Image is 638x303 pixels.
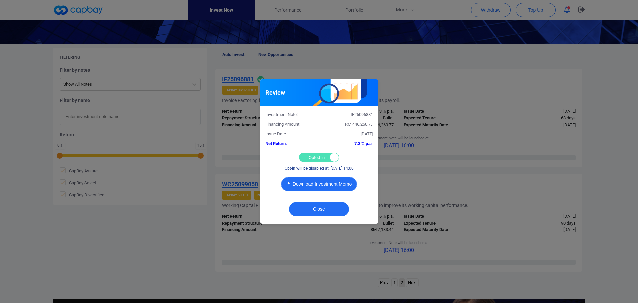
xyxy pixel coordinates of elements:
button: Download Investment Memo [281,177,357,191]
span: RM 446,260.77 [345,122,373,127]
button: Close [289,202,349,216]
h5: Review [266,89,285,97]
div: 7.3 % p.a. [319,140,378,147]
div: Net Return: [261,140,319,147]
div: Investment Note: [261,111,319,118]
div: Issue Date: [261,131,319,138]
p: Opt-in will be disabled at: [DATE] 14:00 [285,165,354,172]
div: [DATE] [319,131,378,138]
div: Financing Amount: [261,121,319,128]
div: IF25096881 [319,111,378,118]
